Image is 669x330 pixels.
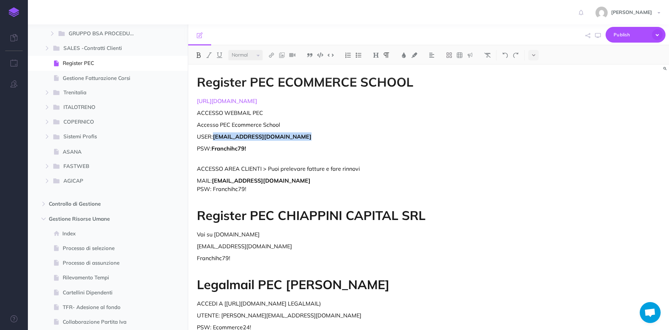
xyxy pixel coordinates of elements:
img: Headings dropdown button [373,52,379,58]
img: Create table button [456,52,463,58]
strong: Legalmail PEC [PERSON_NAME] [197,277,390,292]
p: PSW: [197,144,516,161]
img: Callout dropdown menu button [467,52,473,58]
img: Link button [268,52,275,58]
strong: Franchihc79! [212,145,246,152]
img: Add video button [289,52,295,58]
p: ACCEDI A [[URL][DOMAIN_NAME] LEGALMAIL) [197,299,516,308]
button: Publish [606,27,666,43]
img: Unordered list button [355,52,362,58]
img: Blockquote button [307,52,313,58]
img: Alignment dropdown menu button [429,52,435,58]
p: Franchihc79! [197,254,516,262]
img: Add image button [279,52,285,58]
span: Register PEC [63,59,146,67]
span: Rilevamento Tempi [63,273,146,282]
strong: Register PEC CHIAPPINI CAPITAL SRL [197,207,425,223]
span: GRUPPO BSA PROCEDURA [69,29,140,38]
img: Undo [502,52,508,58]
div: Aprire la chat [640,302,661,323]
span: Gestione Fatturazione Corsi [63,74,146,82]
img: Underline button [216,52,223,58]
img: 773ddf364f97774a49de44848d81cdba.jpg [595,7,608,19]
img: Bold button [195,52,202,58]
span: AGICAP [63,177,136,186]
span: Publish [614,29,648,40]
span: Cartellini Dipendenti [63,288,146,297]
span: [PERSON_NAME] [608,9,655,15]
img: Code block button [317,52,323,58]
span: Processo di selezione [63,244,146,252]
img: Italic button [206,52,212,58]
img: Redo [513,52,519,58]
span: Processo di assunzione [63,259,146,267]
span: Gestione Risorse Umane [49,215,137,223]
span: COPERNICO [63,118,136,127]
img: Paragraph button [383,52,390,58]
p: [EMAIL_ADDRESS][DOMAIN_NAME] [197,242,516,250]
strong: [EMAIL_ADDRESS][DOMAIN_NAME] [213,133,312,140]
span: Sistemi Profis [63,132,136,141]
span: Controllo di Gestione [49,200,137,208]
img: Text color button [401,52,407,58]
img: Clear styles button [484,52,491,58]
p: ACCESSO AREA CLIENTI > Puoi prelevare fatture e fare rinnovi [197,164,516,173]
span: TFR- Adesione al fondo [63,303,146,311]
p: USER: [197,132,516,141]
strong: [EMAIL_ADDRESS][DOMAIN_NAME] [212,177,310,184]
span: SALES -Contratti Clienti [63,44,136,53]
img: Ordered list button [345,52,351,58]
span: Trenitalia [63,88,136,97]
p: Accesso PEC Ecommerce School [197,120,516,129]
strong: Register PEC ECOMMERCE SCHOOL [197,74,413,90]
span: Index [62,229,146,238]
span: ITALOTRENO [63,103,136,112]
img: Text background color button [411,52,417,58]
p: MAIL: PSW: Franchihc79! [197,176,516,193]
p: ACCESSO WEBMAIL PEC [197,109,516,117]
img: logo-mark.svg [9,7,19,17]
img: Inline code button [328,52,334,58]
a: [URL][DOMAIN_NAME] [197,97,257,104]
span: Collaborazione Partita Iva [63,318,146,326]
span: FASTWEB [63,162,136,171]
span: ASANA [63,148,146,156]
p: Vai su [DOMAIN_NAME] [197,230,516,239]
p: UTENTE: [PERSON_NAME][EMAIL_ADDRESS][DOMAIN_NAME] [197,311,516,320]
